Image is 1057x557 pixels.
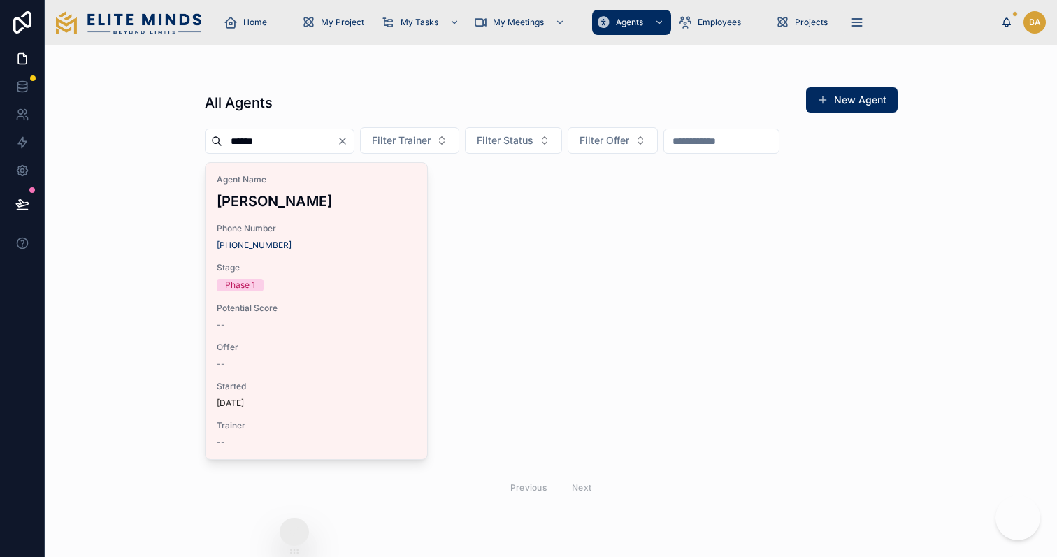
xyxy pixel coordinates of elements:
a: My Meetings [469,10,572,35]
span: BA [1029,17,1041,28]
iframe: Botpress [995,495,1040,540]
span: My Meetings [493,17,544,28]
a: Agent Name[PERSON_NAME]Phone Number[PHONE_NUMBER]StagePhase 1Potential Score--Offer--Started[DATE... [205,162,429,460]
span: Trainer [217,420,417,431]
span: -- [217,359,225,370]
p: [DATE] [217,398,244,409]
a: Home [220,10,277,35]
a: My Tasks [377,10,466,35]
span: My Project [321,17,364,28]
span: -- [217,319,225,331]
a: Projects [771,10,837,35]
span: -- [217,437,225,448]
span: Stage [217,262,417,273]
span: Filter Offer [580,133,629,147]
span: Phone Number [217,223,417,234]
h3: [PERSON_NAME] [217,191,417,212]
span: Filter Trainer [372,133,431,147]
span: Agent Name [217,174,417,185]
span: Filter Status [477,133,533,147]
span: Employees [698,17,741,28]
button: Select Button [360,127,459,154]
button: Clear [337,136,354,147]
button: Select Button [465,127,562,154]
div: scrollable content [213,7,1001,38]
h1: All Agents [205,93,273,113]
span: Home [243,17,267,28]
button: New Agent [806,87,898,113]
img: App logo [56,11,201,34]
span: Offer [217,342,417,353]
span: Potential Score [217,303,417,314]
button: Select Button [568,127,658,154]
a: Agents [592,10,671,35]
a: Employees [674,10,751,35]
span: Agents [616,17,643,28]
span: Started [217,381,417,392]
div: Phase 1 [225,279,255,291]
span: Projects [795,17,828,28]
a: [PHONE_NUMBER] [217,240,292,251]
span: My Tasks [401,17,438,28]
a: My Project [297,10,374,35]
